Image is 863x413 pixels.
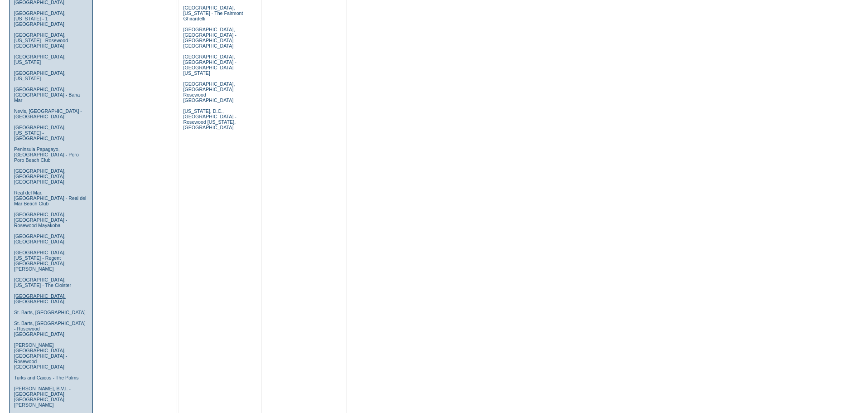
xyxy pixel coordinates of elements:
[14,32,68,49] a: [GEOGRAPHIC_DATA], [US_STATE] - Rosewood [GEOGRAPHIC_DATA]
[14,168,67,185] a: [GEOGRAPHIC_DATA], [GEOGRAPHIC_DATA] - [GEOGRAPHIC_DATA]
[183,54,236,76] a: [GEOGRAPHIC_DATA], [GEOGRAPHIC_DATA] - [GEOGRAPHIC_DATA] [US_STATE]
[14,190,87,206] a: Real del Mar, [GEOGRAPHIC_DATA] - Real del Mar Beach Club
[14,233,66,244] a: [GEOGRAPHIC_DATA], [GEOGRAPHIC_DATA]
[14,310,86,315] a: St. Barts, [GEOGRAPHIC_DATA]
[183,81,236,103] a: [GEOGRAPHIC_DATA], [GEOGRAPHIC_DATA] - Rosewood [GEOGRAPHIC_DATA]
[183,5,243,21] a: [GEOGRAPHIC_DATA], [US_STATE] - The Fairmont Ghirardelli
[14,386,71,408] a: [PERSON_NAME], B.V.I. - [GEOGRAPHIC_DATA] [GEOGRAPHIC_DATA][PERSON_NAME]
[14,375,79,380] a: Turks and Caicos - The Palms
[183,108,236,130] a: [US_STATE], D.C., [GEOGRAPHIC_DATA] - Rosewood [US_STATE], [GEOGRAPHIC_DATA]
[14,70,66,81] a: [GEOGRAPHIC_DATA], [US_STATE]
[14,250,66,272] a: [GEOGRAPHIC_DATA], [US_STATE] - Regent [GEOGRAPHIC_DATA][PERSON_NAME]
[14,54,66,65] a: [GEOGRAPHIC_DATA], [US_STATE]
[14,342,67,369] a: [PERSON_NAME][GEOGRAPHIC_DATA], [GEOGRAPHIC_DATA] - Rosewood [GEOGRAPHIC_DATA]
[183,27,236,49] a: [GEOGRAPHIC_DATA], [GEOGRAPHIC_DATA] - [GEOGRAPHIC_DATA] [GEOGRAPHIC_DATA]
[14,321,86,337] a: St. Barts, [GEOGRAPHIC_DATA] - Rosewood [GEOGRAPHIC_DATA]
[14,108,82,119] a: Nevis, [GEOGRAPHIC_DATA] - [GEOGRAPHIC_DATA]
[14,277,71,288] a: [GEOGRAPHIC_DATA], [US_STATE] - The Cloister
[14,293,66,304] a: [GEOGRAPHIC_DATA], [GEOGRAPHIC_DATA]
[14,10,66,27] a: [GEOGRAPHIC_DATA], [US_STATE] - 1 [GEOGRAPHIC_DATA]
[14,146,79,163] a: Peninsula Papagayo, [GEOGRAPHIC_DATA] - Poro Poro Beach Club
[14,212,67,228] a: [GEOGRAPHIC_DATA], [GEOGRAPHIC_DATA] - Rosewood Mayakoba
[14,87,80,103] a: [GEOGRAPHIC_DATA], [GEOGRAPHIC_DATA] - Baha Mar
[14,125,66,141] a: [GEOGRAPHIC_DATA], [US_STATE] - [GEOGRAPHIC_DATA]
